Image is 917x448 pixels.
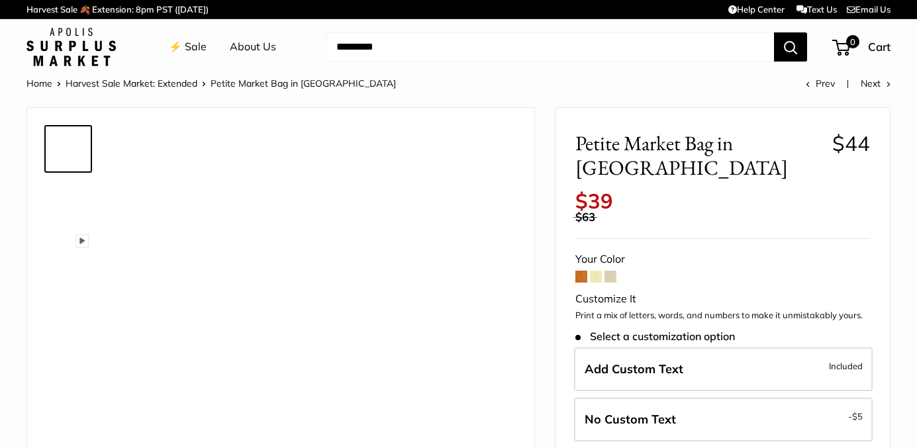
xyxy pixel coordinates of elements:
[834,36,891,58] a: 0 Cart
[846,35,859,48] span: 0
[829,358,863,374] span: Included
[574,398,873,441] label: Leave Blank
[44,337,92,384] a: Petite Market Bag in Cognac
[832,130,870,156] span: $44
[847,4,891,15] a: Email Us
[44,231,92,279] a: Petite Market Bag in Cognac
[575,188,613,214] span: $39
[26,77,52,89] a: Home
[44,284,92,332] a: Petite Market Bag in Cognac
[585,412,676,427] span: No Custom Text
[575,330,735,343] span: Select a customization option
[868,40,891,54] span: Cart
[861,77,891,89] a: Next
[852,411,863,422] span: $5
[585,361,683,377] span: Add Custom Text
[728,4,785,15] a: Help Center
[575,249,870,269] div: Your Color
[26,28,116,66] img: Apolis: Surplus Market
[575,210,595,224] span: $63
[796,4,837,15] a: Text Us
[230,37,276,57] a: About Us
[211,77,396,89] span: Petite Market Bag in [GEOGRAPHIC_DATA]
[574,347,873,391] label: Add Custom Text
[575,309,870,322] p: Print a mix of letters, words, and numbers to make it unmistakably yours.
[575,289,870,309] div: Customize It
[806,77,835,89] a: Prev
[848,408,863,424] span: -
[44,178,92,226] a: Petite Market Bag in Cognac
[169,37,207,57] a: ⚡️ Sale
[326,32,774,62] input: Search...
[44,125,92,173] a: Petite Market Bag in Cognac
[774,32,807,62] button: Search
[44,390,92,437] a: Petite Market Bag in Cognac
[66,77,197,89] a: Harvest Sale Market: Extended
[26,75,396,92] nav: Breadcrumb
[575,131,822,180] span: Petite Market Bag in [GEOGRAPHIC_DATA]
